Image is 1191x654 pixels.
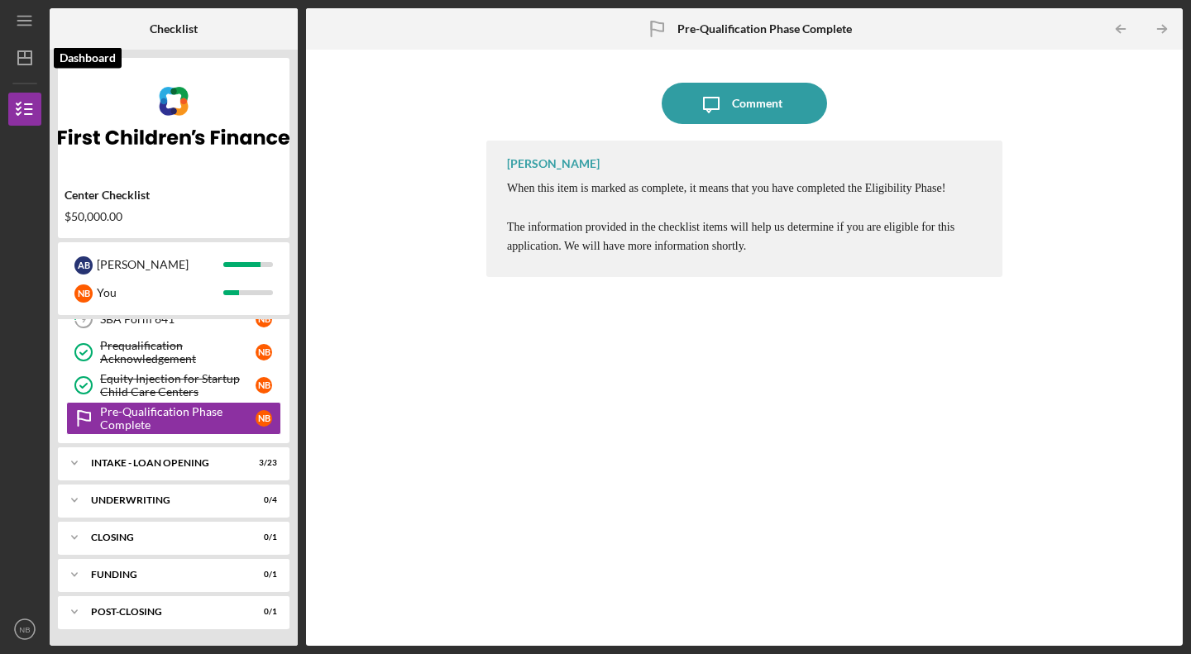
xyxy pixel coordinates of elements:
a: Pre-Qualification Phase CompleteNB [66,402,281,435]
text: NB [19,625,30,634]
a: 9SBA Form 641NB [66,303,281,336]
tspan: 9 [81,314,87,325]
div: Pre-Qualification Phase Complete [100,405,256,432]
div: POST-CLOSING [91,607,236,617]
div: 0 / 4 [247,495,277,505]
div: 0 / 1 [247,570,277,580]
div: [PERSON_NAME] [507,157,600,170]
div: $50,000.00 [65,210,283,223]
button: Comment [662,83,827,124]
div: A B [74,256,93,274]
div: 0 / 1 [247,532,277,542]
div: N B [256,377,272,394]
span: The information provided in the checklist items will help us determine if you are eligible for th... [507,221,954,252]
button: NB [8,613,41,646]
a: Equity Injection for Startup Child Care CentersNB [66,369,281,402]
div: Equity Injection for Startup Child Care Centers [100,372,256,399]
div: Center Checklist [65,189,283,202]
div: N B [256,311,272,327]
div: N B [256,410,272,427]
div: Prequalification Acknowledgement [100,339,256,365]
div: 3 / 23 [247,458,277,468]
div: [PERSON_NAME] [97,251,223,279]
div: N B [74,284,93,303]
div: Funding [91,570,236,580]
a: Prequalification AcknowledgementNB [66,336,281,369]
b: Checklist [150,22,198,36]
div: N B [256,344,272,360]
div: SBA Form 641 [100,313,256,326]
b: Pre-Qualification Phase Complete [677,22,852,36]
div: INTAKE - LOAN OPENING [91,458,236,468]
span: When this item is marked as complete, it means that you have completed the Eligibility Phase! [507,182,945,194]
div: You [97,279,223,307]
div: 0 / 1 [247,607,277,617]
div: CLOSING [91,532,236,542]
img: Product logo [58,66,289,165]
div: UNDERWRITING [91,495,236,505]
div: Comment [732,83,782,124]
